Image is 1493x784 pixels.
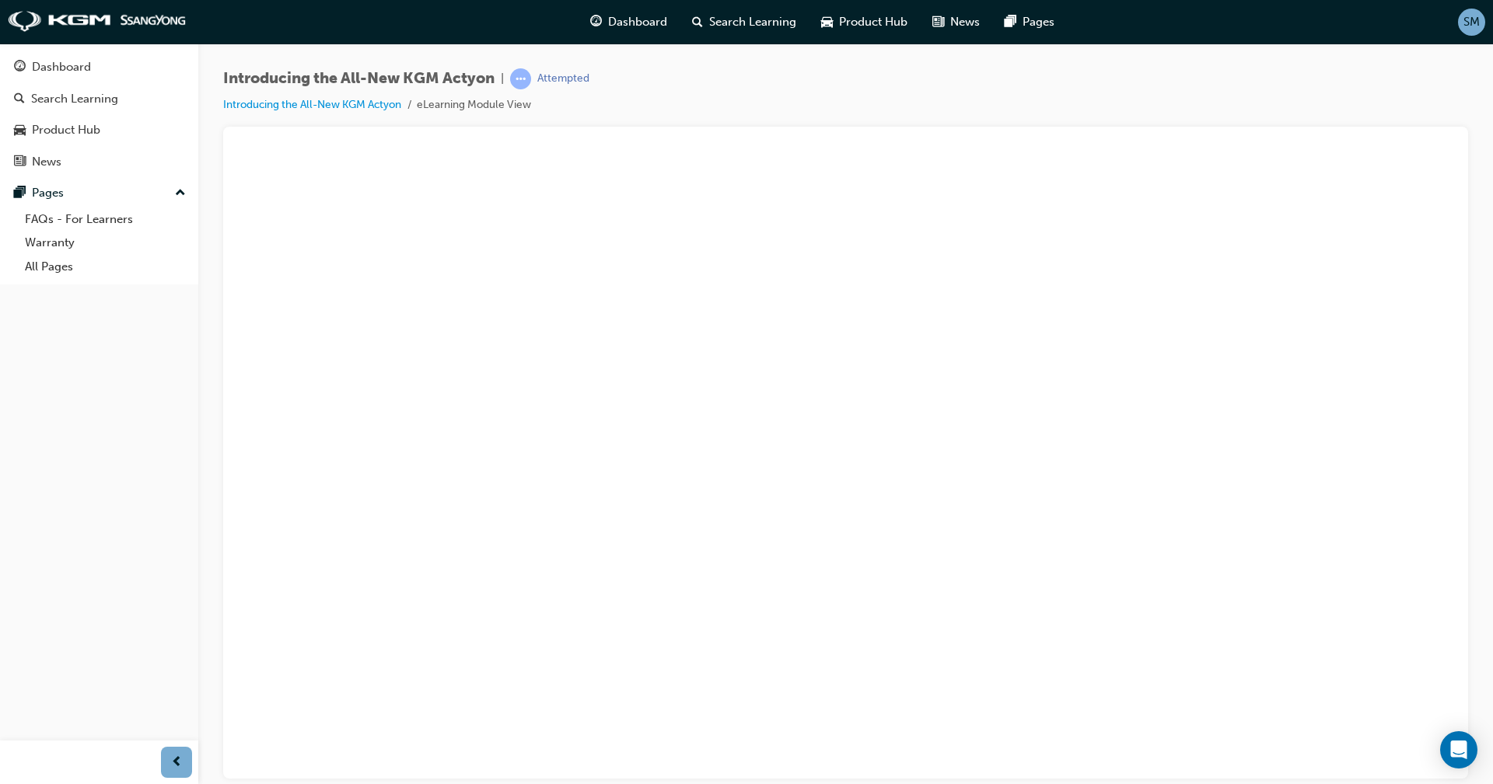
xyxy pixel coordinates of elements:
a: Dashboard [6,53,192,82]
span: guage-icon [14,61,26,75]
img: kgm [8,11,187,33]
span: guage-icon [590,12,602,32]
span: pages-icon [14,186,26,200]
span: Dashboard [608,13,667,31]
a: Warranty [19,231,192,255]
span: News [950,13,980,31]
span: Pages [1023,13,1054,31]
a: Introducing the All-New KGM Actyon [223,98,401,111]
a: Product Hub [6,116,192,145]
button: Pages [6,179,192,207]
button: DashboardSearch LearningProduct HubNews [6,50,192,179]
span: search-icon [14,92,25,106]
a: pages-iconPages [992,6,1067,38]
a: FAQs - For Learners [19,207,192,232]
div: News [32,153,61,171]
div: Search Learning [31,90,118,108]
span: Product Hub [839,13,907,31]
a: Search Learning [6,85,192,113]
span: news-icon [14,155,26,169]
span: SM [1463,13,1480,31]
a: car-iconProduct Hub [809,6,920,38]
li: eLearning Module View [417,96,531,114]
div: Attempted [537,71,589,86]
span: Introducing the All-New KGM Actyon [223,70,495,88]
span: Search Learning [709,13,796,31]
a: News [6,148,192,176]
span: learningRecordVerb_ATTEMPT-icon [510,68,531,89]
span: pages-icon [1005,12,1016,32]
span: search-icon [692,12,703,32]
button: SM [1458,9,1485,36]
a: news-iconNews [920,6,992,38]
div: Dashboard [32,58,91,76]
span: prev-icon [171,753,183,772]
span: up-icon [175,183,186,204]
a: guage-iconDashboard [578,6,680,38]
span: news-icon [932,12,944,32]
div: Pages [32,184,64,202]
span: car-icon [14,124,26,138]
div: Product Hub [32,121,100,139]
span: | [501,70,504,88]
div: Open Intercom Messenger [1440,731,1477,768]
span: car-icon [821,12,833,32]
a: All Pages [19,255,192,279]
a: search-iconSearch Learning [680,6,809,38]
